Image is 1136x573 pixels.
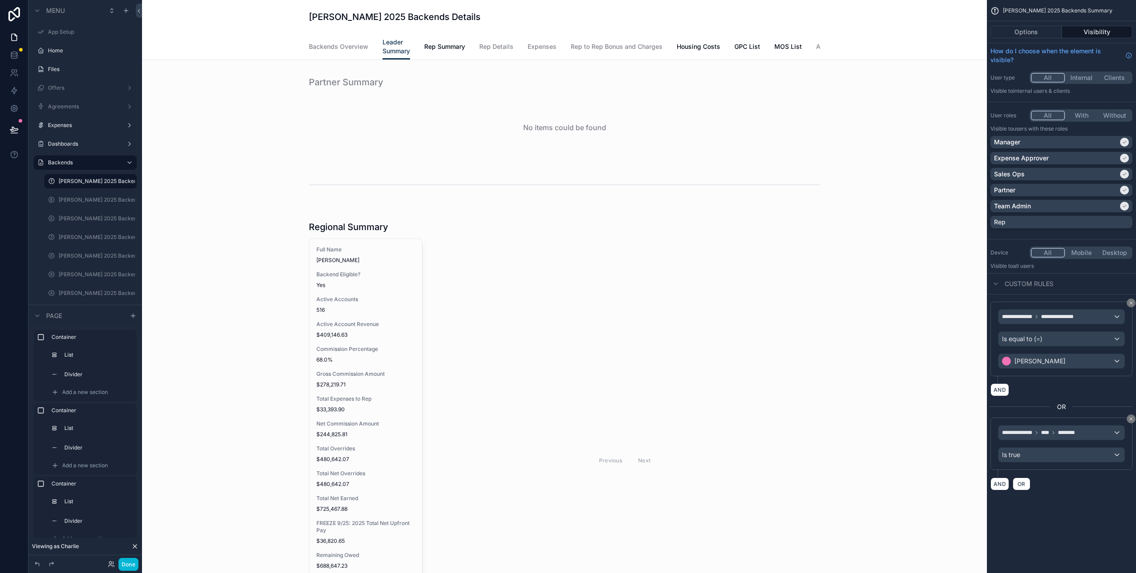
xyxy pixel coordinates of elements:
span: [PERSON_NAME] [1014,357,1065,366]
p: Visible to [990,263,1132,270]
p: Partner [994,186,1015,195]
span: [PERSON_NAME] 2025 Backends Summary [1003,7,1112,14]
label: User type [990,74,1026,81]
label: Container [51,407,133,414]
span: Is true [1002,450,1020,459]
span: How do I choose when the element is visible? [990,47,1122,64]
button: Internal [1065,73,1098,83]
a: Dashboards [48,140,122,147]
label: [PERSON_NAME] 2025 Backends [59,252,135,259]
label: List [64,498,131,505]
button: Visibility [1062,26,1133,38]
span: Custom rules [1005,279,1053,288]
button: Done [118,558,138,571]
span: Backends Overview [309,42,368,51]
label: Offers [48,84,122,92]
a: GPC List [734,39,760,56]
button: Is equal to (=) [998,331,1125,346]
button: Without [1098,111,1131,120]
label: Container [51,480,133,487]
a: Files [48,66,135,73]
span: Rep Summary [424,42,465,51]
a: Leader Summary [383,34,410,60]
a: Backends Overview [309,39,368,56]
label: User roles [990,112,1026,119]
label: Divider [64,444,131,451]
p: Visible to [990,88,1132,95]
p: Rep [994,218,1006,227]
label: App Setup [48,28,135,36]
span: Menu [46,6,65,15]
label: [PERSON_NAME] 2025 Backends [59,234,135,241]
button: Is true [998,447,1125,462]
label: Expenses [48,122,122,129]
button: All [1031,73,1065,83]
a: Rep Details [479,39,513,56]
a: How do I choose when the element is visible? [990,47,1132,64]
label: [PERSON_NAME] 2025 Backends [59,215,135,222]
p: Team Admin [994,202,1031,211]
label: List [64,351,131,358]
span: all users [1013,263,1034,269]
label: [PERSON_NAME] 2025 Backends [59,271,135,278]
h1: [PERSON_NAME] 2025 Backends Details [309,11,481,23]
span: Rep to Rep Bonus and Charges [571,42,663,51]
label: Agreements [48,103,122,110]
div: scrollable content [28,326,142,555]
a: Housing Costs [677,39,720,56]
span: Page [46,311,62,320]
span: Rep Details [479,42,513,51]
span: Leader Summary [383,38,410,56]
button: All [1031,111,1065,120]
span: Is equal to (=) [1002,334,1042,343]
label: Home [48,47,135,54]
button: Desktop [1098,248,1131,258]
button: Clients [1098,73,1131,83]
label: [PERSON_NAME] 2025 Backends Summary [59,178,135,185]
label: Divider [64,517,131,525]
label: Container [51,334,133,341]
span: Expenses [528,42,556,51]
button: OR [1013,477,1030,490]
button: Mobile [1065,248,1098,258]
button: All [1031,248,1065,258]
label: [PERSON_NAME] 2025 Backends [59,290,135,297]
span: Viewing as Charlie [32,543,79,550]
button: Options [990,26,1062,38]
a: Rep to Rep Bonus and Charges [571,39,663,56]
p: Visible to [990,125,1132,132]
span: Internal users & clients [1013,88,1070,94]
span: Housing Costs [677,42,720,51]
span: Audit Log [816,42,845,51]
button: AND [990,383,1009,396]
label: Divider [64,371,131,378]
button: With [1065,111,1098,120]
a: Expenses [528,39,556,56]
p: Expense Approver [994,154,1049,163]
span: GPC List [734,42,760,51]
span: Add a new section [62,462,108,469]
span: Add a new section [62,389,108,396]
button: AND [990,477,1009,490]
label: [PERSON_NAME] 2025 Backends [59,196,135,203]
span: Users with these roles [1013,125,1068,132]
span: MOS List [774,42,802,51]
p: Sales Ops [994,170,1025,179]
label: List [64,425,131,432]
span: OR [1016,481,1027,487]
span: Add a new section [62,535,108,542]
a: MOS List [774,39,802,56]
label: Device [990,249,1026,256]
label: Backends [48,159,119,166]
